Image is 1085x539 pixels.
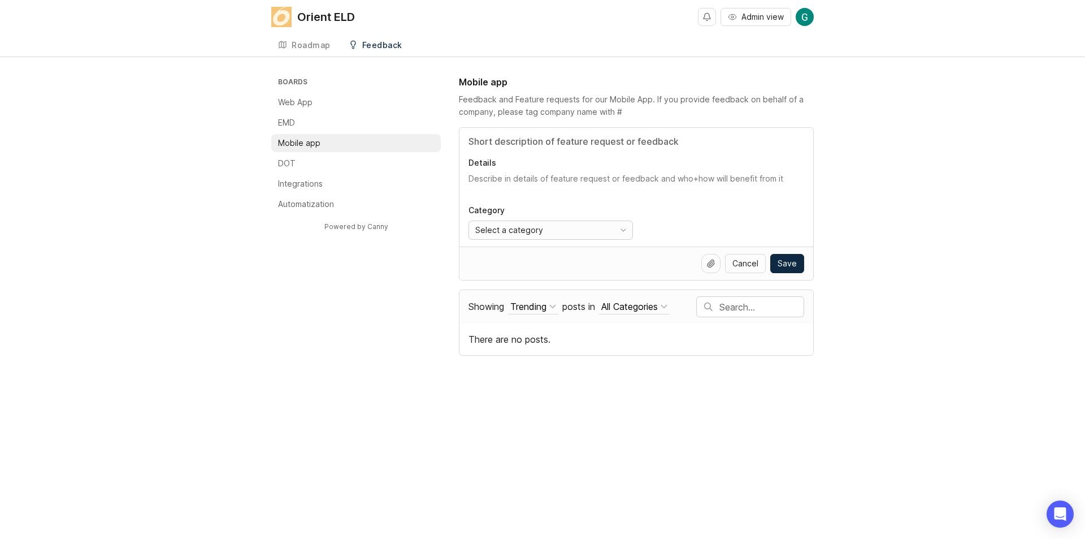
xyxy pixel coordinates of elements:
[362,41,402,49] div: Feedback
[698,8,716,26] button: Notifications
[278,137,320,149] p: Mobile app
[725,254,766,273] button: Cancel
[323,220,390,233] a: Powered by Canny
[292,41,331,49] div: Roadmap
[468,135,804,148] input: Title
[278,97,313,108] p: Web App
[278,199,334,210] p: Automatization
[719,301,804,313] input: Search…
[271,7,292,27] img: Orient ELD logo
[278,158,296,169] p: DOT
[459,324,813,355] div: There are no posts.
[508,299,558,314] button: Showing
[468,221,633,240] div: toggle menu
[599,299,670,314] button: posts in
[271,175,441,193] a: Integrations
[1047,501,1074,528] div: Open Intercom Messenger
[475,224,543,236] span: Select a category
[459,93,814,118] div: Feedback and Feature requests for our Mobile App. If you provide feedback on behalf of a company,...
[278,117,295,128] p: EMD
[271,134,441,152] a: Mobile app
[468,205,633,216] p: Category
[510,300,546,313] div: Trending
[796,8,814,26] img: Guard Manager
[271,114,441,132] a: EMD
[278,178,323,189] p: Integrations
[770,254,804,273] button: Save
[271,195,441,213] a: Automatization
[778,258,797,269] span: Save
[721,8,791,26] button: Admin view
[468,173,804,196] textarea: Details
[562,301,595,312] span: posts in
[271,34,337,57] a: Roadmap
[271,93,441,111] a: Web App
[342,34,409,57] a: Feedback
[459,75,507,89] h1: Mobile app
[614,226,632,235] svg: toggle icon
[276,75,441,91] h3: Boards
[468,301,504,312] span: Showing
[741,11,784,23] span: Admin view
[468,157,804,169] p: Details
[271,154,441,173] a: DOT
[601,300,658,313] div: All Categories
[297,11,355,23] div: Orient ELD
[732,258,758,269] span: Cancel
